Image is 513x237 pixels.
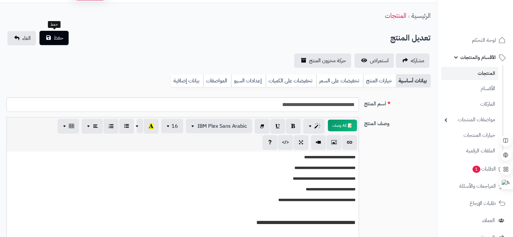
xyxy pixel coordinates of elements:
[266,74,316,87] a: تخفيضات على الكميات
[472,165,481,173] span: 1
[370,57,389,65] span: استعراض
[354,53,394,68] a: استعراض
[472,36,496,45] span: لوحة التحكم
[441,32,509,48] a: لوحة التحكم
[7,31,36,45] a: الغاء
[171,74,203,87] a: بيانات إضافية
[294,53,351,68] a: حركة مخزون المنتج
[186,119,252,133] button: IBM Plex Sans Arabic
[441,161,509,177] a: الطلبات1
[309,57,346,65] span: حركة مخزون المنتج
[161,119,183,133] button: 16
[54,34,63,42] span: حفظ
[362,117,433,127] label: وصف المنتج
[482,216,495,225] span: العملاء
[441,113,498,127] a: مواصفات المنتجات
[411,57,424,65] span: مشاركه
[22,34,31,42] span: الغاء
[472,164,496,173] span: الطلبات
[441,144,498,158] a: الملفات الرقمية
[441,178,509,194] a: المراجعات والأسئلة
[441,97,498,111] a: الماركات
[469,10,507,23] img: logo-2.png
[459,182,496,191] span: المراجعات والأسئلة
[197,122,247,130] span: IBM Plex Sans Arabic
[441,82,498,96] a: الأقسام
[411,11,430,20] a: الرئيسية
[362,97,433,108] label: اسم المنتج
[385,11,406,20] a: المنتجات
[328,120,357,131] button: 📝 AI وصف
[390,31,430,45] h2: تعديل المنتج
[470,199,496,208] span: طلبات الإرجاع
[441,67,498,80] a: المنتجات
[396,74,430,87] a: بيانات أساسية
[316,74,363,87] a: تخفيضات على السعر
[48,21,61,28] div: حفظ
[39,31,69,45] button: حفظ
[363,74,396,87] a: خيارات المنتج
[396,53,429,68] a: مشاركه
[441,128,498,142] a: خيارات المنتجات
[172,122,178,130] span: 16
[231,74,266,87] a: إعدادات السيو
[203,74,231,87] a: المواصفات
[441,213,509,228] a: العملاء
[441,196,509,211] a: طلبات الإرجاع
[460,53,496,62] span: الأقسام والمنتجات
